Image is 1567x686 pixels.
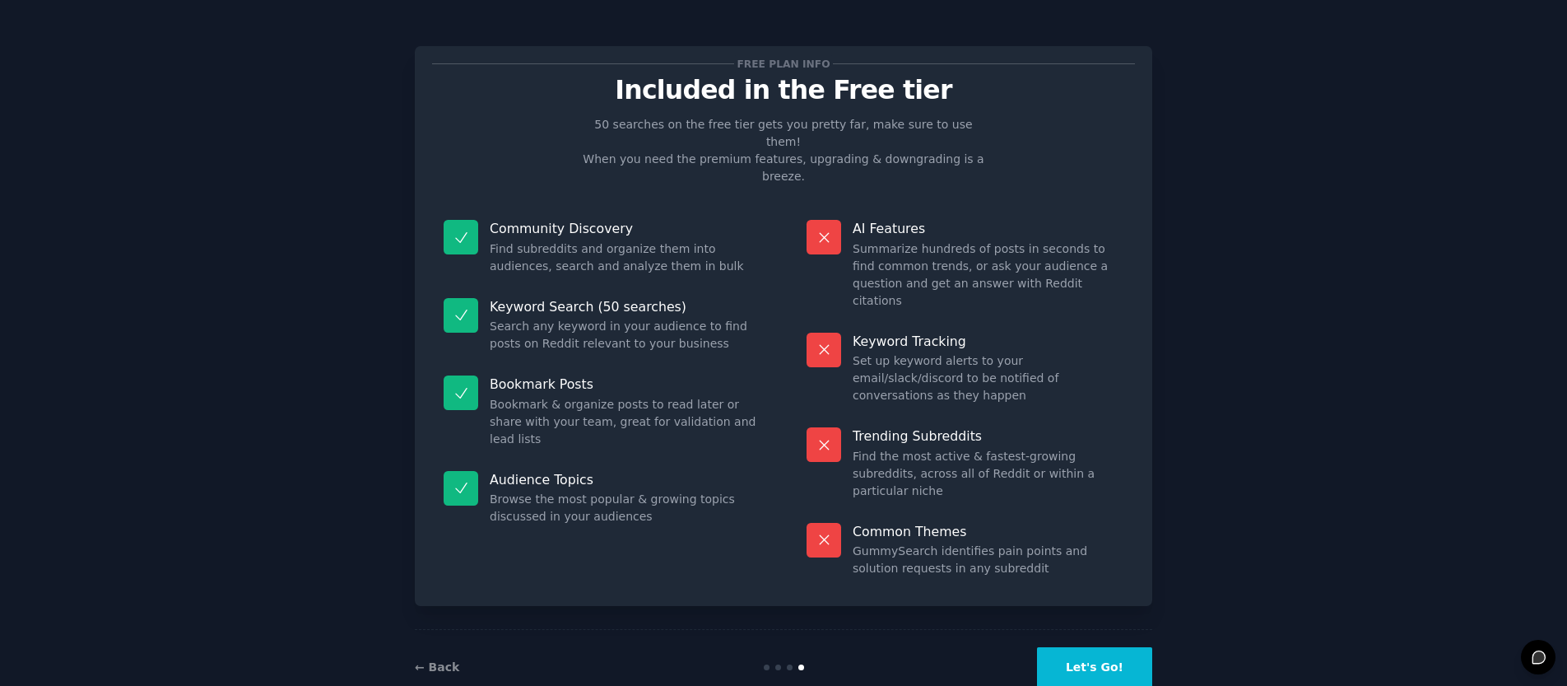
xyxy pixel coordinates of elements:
[853,427,1123,445] p: Trending Subreddits
[432,76,1135,105] p: Included in the Free tier
[853,333,1123,350] p: Keyword Tracking
[490,220,760,237] p: Community Discovery
[415,660,459,674] a: ← Back
[734,55,833,72] span: Free plan info
[490,240,760,275] dd: Find subreddits and organize them into audiences, search and analyze them in bulk
[853,543,1123,577] dd: GummySearch identifies pain points and solution requests in any subreddit
[853,220,1123,237] p: AI Features
[490,491,760,525] dd: Browse the most popular & growing topics discussed in your audiences
[490,396,760,448] dd: Bookmark & organize posts to read later or share with your team, great for validation and lead lists
[490,318,760,352] dd: Search any keyword in your audience to find posts on Reddit relevant to your business
[853,448,1123,500] dd: Find the most active & fastest-growing subreddits, across all of Reddit or within a particular niche
[490,376,760,393] p: Bookmark Posts
[490,298,760,315] p: Keyword Search (50 searches)
[853,352,1123,404] dd: Set up keyword alerts to your email/slack/discord to be notified of conversations as they happen
[853,523,1123,540] p: Common Themes
[853,240,1123,310] dd: Summarize hundreds of posts in seconds to find common trends, or ask your audience a question and...
[576,116,991,185] p: 50 searches on the free tier gets you pretty far, make sure to use them! When you need the premiu...
[490,471,760,488] p: Audience Topics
